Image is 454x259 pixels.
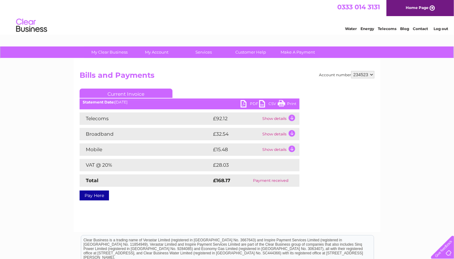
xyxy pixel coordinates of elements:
a: Pay Here [80,191,109,200]
div: Clear Business is a trading name of Verastar Limited (registered in [GEOGRAPHIC_DATA] No. 3667643... [81,3,374,30]
h2: Bills and Payments [80,71,374,83]
td: £32.54 [212,128,261,140]
td: Mobile [80,143,212,156]
a: Make A Payment [273,46,324,58]
td: £28.03 [212,159,287,171]
strong: £168.17 [213,178,230,183]
td: Broadband [80,128,212,140]
a: Customer Help [225,46,277,58]
td: £15.48 [212,143,261,156]
div: [DATE] [80,100,299,104]
a: Water [345,26,357,31]
div: Account number [319,71,374,78]
td: £92.12 [212,112,261,125]
a: Current Invoice [80,89,172,98]
a: Services [178,46,229,58]
a: Print [278,100,296,109]
a: PDF [241,100,259,109]
a: My Clear Business [84,46,135,58]
a: Telecoms [378,26,396,31]
a: 0333 014 3131 [337,3,380,11]
td: Show details [261,128,299,140]
a: Log out [434,26,448,31]
strong: Total [86,178,98,183]
b: Statement Date: [83,100,115,104]
a: Contact [413,26,428,31]
a: CSV [259,100,278,109]
td: Show details [261,112,299,125]
td: Telecoms [80,112,212,125]
img: logo.png [16,16,47,35]
td: Payment received [242,174,299,187]
td: Show details [261,143,299,156]
td: VAT @ 20% [80,159,212,171]
a: Energy [360,26,374,31]
a: Blog [400,26,409,31]
a: My Account [131,46,182,58]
